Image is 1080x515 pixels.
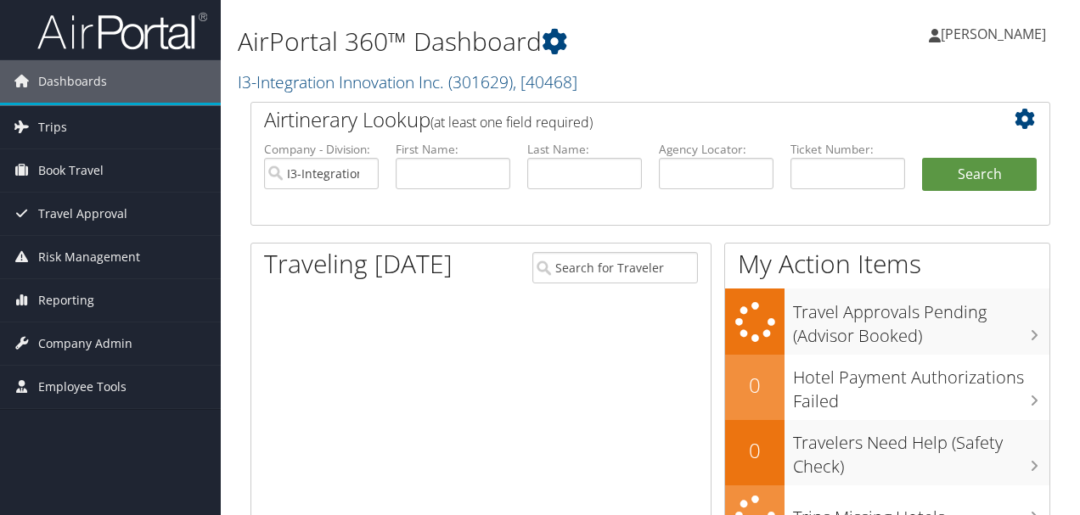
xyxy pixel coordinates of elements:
[238,24,788,59] h1: AirPortal 360™ Dashboard
[264,105,970,134] h2: Airtinerary Lookup
[38,236,140,278] span: Risk Management
[38,322,132,365] span: Company Admin
[38,193,127,235] span: Travel Approval
[38,60,107,103] span: Dashboards
[38,279,94,322] span: Reporting
[725,355,1049,420] a: 0Hotel Payment Authorizations Failed
[38,106,67,148] span: Trips
[38,366,127,408] span: Employee Tools
[264,141,379,158] label: Company - Division:
[793,423,1049,479] h3: Travelers Need Help (Safety Check)
[513,70,577,93] span: , [ 40468 ]
[659,141,773,158] label: Agency Locator:
[725,288,1049,354] a: Travel Approvals Pending (Advisor Booked)
[38,149,104,192] span: Book Travel
[725,246,1049,282] h1: My Action Items
[793,357,1049,413] h3: Hotel Payment Authorizations Failed
[941,25,1046,43] span: [PERSON_NAME]
[238,70,577,93] a: I3-Integration Innovation Inc.
[929,8,1063,59] a: [PERSON_NAME]
[725,420,1049,485] a: 0Travelers Need Help (Safety Check)
[264,246,453,282] h1: Traveling [DATE]
[448,70,513,93] span: ( 301629 )
[922,158,1037,192] button: Search
[37,11,207,51] img: airportal-logo.png
[793,292,1049,348] h3: Travel Approvals Pending (Advisor Booked)
[527,141,642,158] label: Last Name:
[396,141,510,158] label: First Name:
[725,371,785,400] h2: 0
[725,436,785,465] h2: 0
[790,141,905,158] label: Ticket Number:
[532,252,699,283] input: Search for Traveler
[430,113,593,132] span: (at least one field required)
